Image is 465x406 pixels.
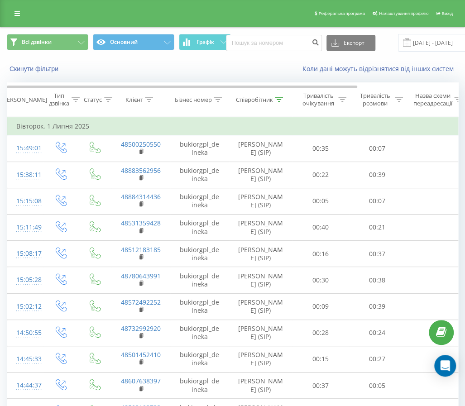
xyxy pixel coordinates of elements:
button: Основний [93,34,174,50]
td: [PERSON_NAME] (SIP) [229,214,292,240]
td: 00:35 [292,135,349,162]
div: Тривалість очікування [300,92,336,107]
td: [PERSON_NAME] (SIP) [229,188,292,214]
td: bukiorgpl_deineka [170,346,229,372]
td: 00:40 [292,214,349,240]
span: Всі дзвінки [22,38,52,46]
input: Пошук за номером [226,35,322,51]
td: 00:37 [349,241,406,267]
div: Open Intercom Messenger [434,355,456,377]
div: Тип дзвінка [49,92,69,107]
td: [PERSON_NAME] (SIP) [229,320,292,346]
td: [PERSON_NAME] (SIP) [229,373,292,399]
div: 15:38:11 [16,166,34,184]
td: 00:30 [292,267,349,293]
a: 48531359428 [121,219,161,227]
span: Графік [197,39,214,45]
td: 00:39 [349,162,406,188]
td: 00:05 [292,188,349,214]
div: 15:15:08 [16,192,34,210]
td: bukiorgpl_deineka [170,214,229,240]
td: 00:15 [292,346,349,372]
td: [PERSON_NAME] (SIP) [229,241,292,267]
div: 14:45:33 [16,350,34,368]
div: Тривалість розмови [357,92,393,107]
td: bukiorgpl_deineka [170,320,229,346]
div: 15:11:49 [16,219,34,236]
td: [PERSON_NAME] (SIP) [229,293,292,320]
td: bukiorgpl_deineka [170,293,229,320]
td: 00:38 [349,267,406,293]
td: 00:07 [349,135,406,162]
td: 00:28 [292,320,349,346]
div: Статус [84,96,102,104]
div: 15:49:01 [16,139,34,157]
td: 00:24 [349,320,406,346]
div: Співробітник [235,96,273,104]
a: 48780643991 [121,272,161,280]
td: 00:22 [292,162,349,188]
div: 15:02:12 [16,298,34,315]
td: 00:07 [349,188,406,214]
a: 48512183185 [121,245,161,254]
span: Налаштування профілю [379,11,428,16]
td: [PERSON_NAME] (SIP) [229,267,292,293]
td: bukiorgpl_deineka [170,162,229,188]
td: 00:05 [349,373,406,399]
td: bukiorgpl_deineka [170,373,229,399]
a: 48500250550 [121,140,161,148]
td: 00:16 [292,241,349,267]
td: bukiorgpl_deineka [170,241,229,267]
button: Всі дзвінки [7,34,88,50]
div: 14:50:55 [16,324,34,342]
div: Назва схеми переадресації [413,92,452,107]
span: Вихід [441,11,453,16]
button: Експорт [326,35,375,51]
button: Графік [179,34,231,50]
a: 48607638397 [121,377,161,385]
button: Скинути фільтри [7,65,63,73]
td: bukiorgpl_deineka [170,188,229,214]
td: [PERSON_NAME] (SIP) [229,135,292,162]
a: 48572492252 [121,298,161,306]
div: 15:05:28 [16,271,34,289]
td: [PERSON_NAME] (SIP) [229,346,292,372]
td: 00:39 [349,293,406,320]
span: Реферальна програма [318,11,365,16]
div: Клієнт [125,96,143,104]
td: [PERSON_NAME] (SIP) [229,162,292,188]
div: 14:44:37 [16,377,34,394]
td: 00:37 [292,373,349,399]
a: 48732992920 [121,324,161,333]
a: 48883562956 [121,166,161,175]
div: Бізнес номер [174,96,211,104]
div: [PERSON_NAME] [1,96,47,104]
a: Коли дані можуть відрізнятися вiд інших систем [302,64,458,73]
a: 48884314436 [121,192,161,201]
td: 00:27 [349,346,406,372]
td: 00:09 [292,293,349,320]
div: 15:08:17 [16,245,34,263]
td: 00:21 [349,214,406,240]
a: 48501452410 [121,350,161,359]
td: bukiorgpl_deineka [170,135,229,162]
td: bukiorgpl_deineka [170,267,229,293]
